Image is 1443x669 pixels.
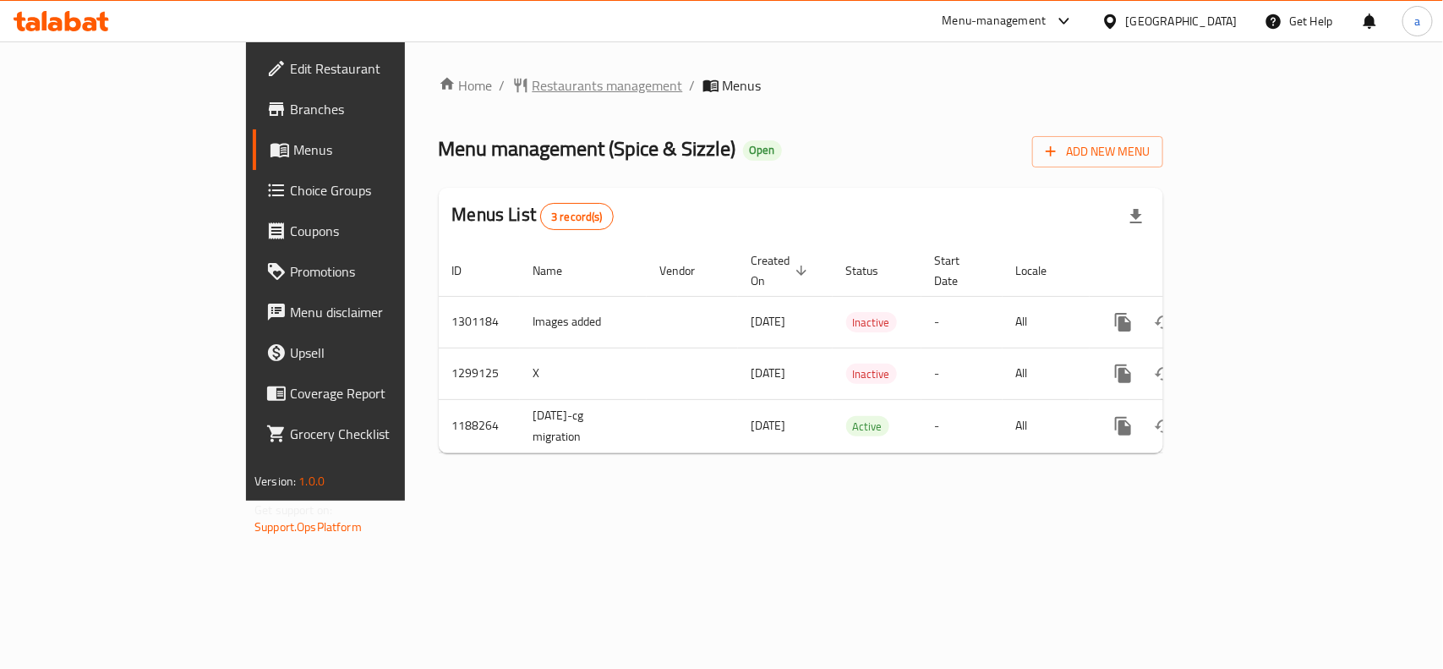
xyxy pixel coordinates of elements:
td: - [921,399,1003,452]
a: Coupons [253,211,487,251]
span: Branches [290,99,473,119]
td: All [1003,296,1090,348]
button: Change Status [1144,302,1184,343]
span: Created On [752,250,812,291]
span: Start Date [935,250,982,291]
button: Change Status [1144,354,1184,394]
span: Menus [723,75,762,96]
span: Status [846,260,901,281]
td: All [1003,399,1090,452]
li: / [690,75,696,96]
span: Name [533,260,585,281]
nav: breadcrumb [439,75,1163,96]
td: Images added [520,296,647,348]
span: 1.0.0 [298,470,325,492]
div: Inactive [846,312,897,332]
a: Menu disclaimer [253,292,487,332]
span: Upsell [290,343,473,363]
span: Vendor [660,260,718,281]
button: more [1103,354,1144,394]
a: Restaurants management [512,75,683,96]
a: Edit Restaurant [253,48,487,89]
span: Promotions [290,261,473,282]
button: more [1103,406,1144,447]
a: Support.OpsPlatform [254,516,362,538]
td: - [921,296,1003,348]
a: Choice Groups [253,170,487,211]
a: Branches [253,89,487,129]
td: - [921,348,1003,399]
a: Promotions [253,251,487,292]
span: Menu disclaimer [290,302,473,322]
span: Edit Restaurant [290,58,473,79]
span: Open [743,143,782,157]
span: Inactive [846,313,897,332]
div: [GEOGRAPHIC_DATA] [1126,12,1238,30]
span: ID [452,260,484,281]
span: Add New Menu [1046,141,1150,162]
a: Coverage Report [253,373,487,414]
div: Menu-management [943,11,1047,31]
span: Inactive [846,365,897,384]
a: Grocery Checklist [253,414,487,454]
h2: Menus List [452,202,614,230]
span: a [1414,12,1420,30]
span: Menus [293,140,473,160]
span: [DATE] [752,310,786,332]
div: Open [743,140,782,161]
li: / [500,75,506,96]
a: Menus [253,129,487,170]
span: Active [846,417,889,436]
a: Upsell [253,332,487,373]
span: [DATE] [752,362,786,384]
td: [DATE]-cg migration [520,399,647,452]
span: Coverage Report [290,383,473,403]
td: X [520,348,647,399]
span: Grocery Checklist [290,424,473,444]
th: Actions [1090,245,1279,297]
div: Active [846,416,889,436]
span: Coupons [290,221,473,241]
button: more [1103,302,1144,343]
span: Choice Groups [290,180,473,200]
table: enhanced table [439,245,1279,453]
span: Menu management ( Spice & Sizzle ) [439,129,736,167]
span: 3 record(s) [541,209,613,225]
span: Restaurants management [533,75,683,96]
span: Locale [1016,260,1069,281]
td: All [1003,348,1090,399]
button: Change Status [1144,406,1184,447]
span: Version: [254,470,296,492]
span: Get support on: [254,499,332,521]
div: Export file [1116,196,1156,237]
span: [DATE] [752,414,786,436]
button: Add New Menu [1032,136,1163,167]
